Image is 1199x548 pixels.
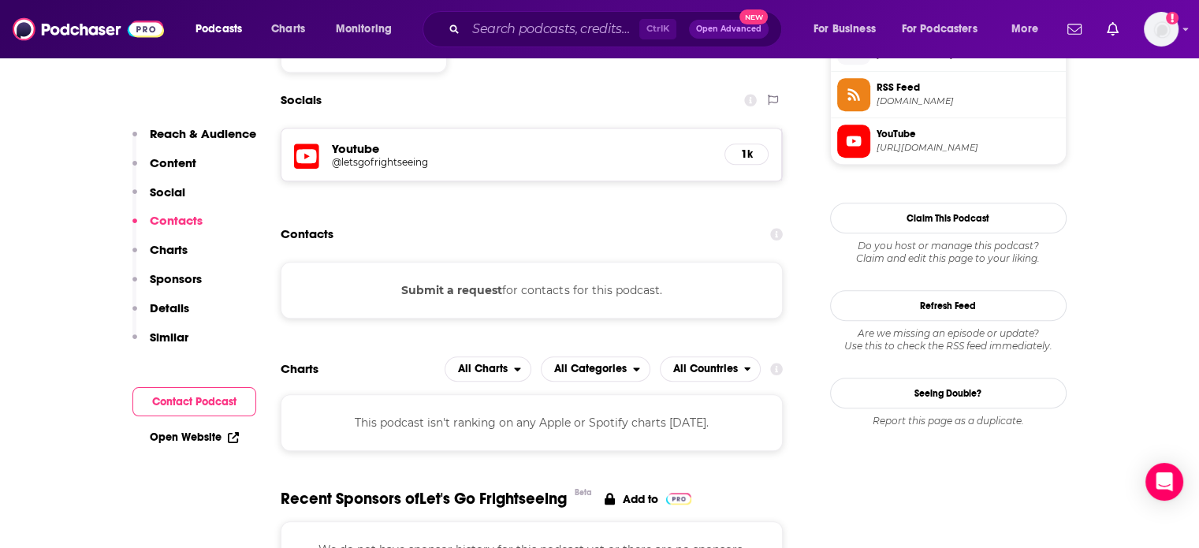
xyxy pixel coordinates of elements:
[837,78,1059,111] a: RSS Feed[DOMAIN_NAME]
[666,493,692,505] img: Pro Logo
[673,363,738,375] span: All Countries
[1144,12,1179,47] button: Show profile menu
[660,356,761,382] button: open menu
[325,17,412,42] button: open menu
[1144,12,1179,47] span: Logged in as madeleinelbrownkensington
[1166,12,1179,24] svg: Add a profile image
[877,95,1059,107] span: anchor.fm
[281,489,567,509] span: Recent Sponsors of Let's Go Frightseeing
[132,185,185,214] button: Social
[837,125,1059,158] a: YouTube[URL][DOMAIN_NAME]
[541,356,650,382] h2: Categories
[332,156,584,168] h5: @letsgofrightseeing
[466,17,639,42] input: Search podcasts, credits, & more...
[150,185,185,199] p: Social
[150,155,196,170] p: Content
[132,155,196,185] button: Content
[892,17,1000,42] button: open menu
[830,203,1067,233] button: Claim This Podcast
[660,356,761,382] h2: Countries
[281,85,322,115] h2: Socials
[332,156,713,168] a: @letsgofrightseeing
[739,9,768,24] span: New
[132,271,202,300] button: Sponsors
[575,487,592,498] div: Beta
[150,242,188,257] p: Charts
[438,11,797,47] div: Search podcasts, credits, & more...
[445,356,531,382] button: open menu
[13,14,164,44] img: Podchaser - Follow, Share and Rate Podcasts
[541,356,650,382] button: open menu
[271,18,305,40] span: Charts
[150,213,203,228] p: Contacts
[1011,18,1038,40] span: More
[281,219,333,249] h2: Contacts
[150,330,188,345] p: Similar
[150,431,239,444] a: Open Website
[696,25,761,33] span: Open Advanced
[1061,16,1088,43] a: Show notifications dropdown
[132,242,188,271] button: Charts
[814,18,876,40] span: For Business
[605,489,692,509] a: Add to
[132,330,188,359] button: Similar
[877,142,1059,154] span: https://www.youtube.com/@letsgofrightseeing
[830,327,1067,352] div: Are we missing an episode or update? Use this to check the RSS feed immediately.
[184,17,263,42] button: open menu
[1144,12,1179,47] img: User Profile
[261,17,315,42] a: Charts
[738,147,755,161] h5: 1k
[132,213,203,242] button: Contacts
[132,387,256,416] button: Contact Podcast
[830,415,1067,427] div: Report this page as a duplicate.
[830,290,1067,321] button: Refresh Feed
[1000,17,1058,42] button: open menu
[1145,463,1183,501] div: Open Intercom Messenger
[281,361,318,376] h2: Charts
[639,19,676,39] span: Ctrl K
[802,17,896,42] button: open menu
[332,141,713,156] h5: Youtube
[132,300,189,330] button: Details
[689,20,769,39] button: Open AdvancedNew
[150,271,202,286] p: Sponsors
[623,492,658,506] p: Add to
[877,80,1059,95] span: RSS Feed
[195,18,242,40] span: Podcasts
[902,18,977,40] span: For Podcasters
[132,126,256,155] button: Reach & Audience
[336,18,392,40] span: Monitoring
[150,300,189,315] p: Details
[445,356,531,382] h2: Platforms
[830,378,1067,408] a: Seeing Double?
[150,126,256,141] p: Reach & Audience
[877,127,1059,141] span: YouTube
[1100,16,1125,43] a: Show notifications dropdown
[281,262,784,319] div: for contacts for this podcast.
[401,281,502,299] button: Submit a request
[554,363,627,375] span: All Categories
[281,394,784,451] div: This podcast isn't ranking on any Apple or Spotify charts [DATE].
[830,240,1067,265] div: Claim and edit this page to your liking.
[458,363,508,375] span: All Charts
[830,240,1067,252] span: Do you host or manage this podcast?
